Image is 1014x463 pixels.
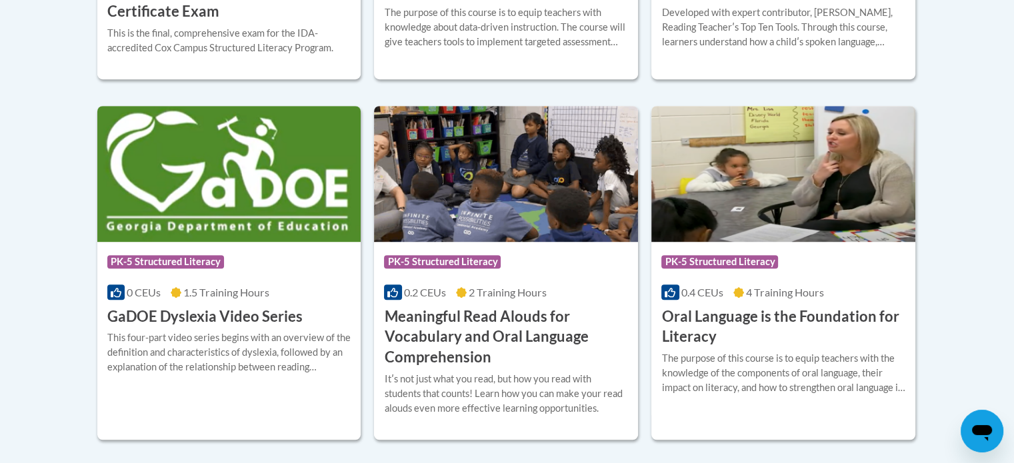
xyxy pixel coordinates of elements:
[374,106,638,242] img: Course Logo
[107,255,224,268] span: PK-5 Structured Literacy
[107,306,303,327] h3: GaDOE Dyslexia Video Series
[384,306,628,368] h3: Meaningful Read Alouds for Vocabulary and Oral Language Comprehension
[127,286,161,298] span: 0 CEUs
[651,106,915,242] img: Course Logo
[961,410,1003,452] iframe: Button to launch messaging window
[384,372,628,416] div: Itʹs not just what you read, but how you read with students that counts! Learn how you can make y...
[97,106,361,440] a: Course LogoPK-5 Structured Literacy0 CEUs1.5 Training Hours GaDOE Dyslexia Video SeriesThis four-...
[681,286,723,298] span: 0.4 CEUs
[469,286,547,298] span: 2 Training Hours
[661,306,905,348] h3: Oral Language is the Foundation for Literacy
[661,351,905,395] div: The purpose of this course is to equip teachers with the knowledge of the components of oral lang...
[651,106,915,440] a: Course LogoPK-5 Structured Literacy0.4 CEUs4 Training Hours Oral Language is the Foundation for L...
[384,255,501,268] span: PK-5 Structured Literacy
[404,286,446,298] span: 0.2 CEUs
[661,255,778,268] span: PK-5 Structured Literacy
[746,286,824,298] span: 4 Training Hours
[107,26,351,55] div: This is the final, comprehensive exam for the IDA-accredited Cox Campus Structured Literacy Program.
[661,5,905,49] div: Developed with expert contributor, [PERSON_NAME], Reading Teacherʹs Top Ten Tools. Through this c...
[384,5,628,49] div: The purpose of this course is to equip teachers with knowledge about data-driven instruction. The...
[183,286,269,298] span: 1.5 Training Hours
[107,330,351,374] div: This four-part video series begins with an overview of the definition and characteristics of dysl...
[374,106,638,440] a: Course LogoPK-5 Structured Literacy0.2 CEUs2 Training Hours Meaningful Read Alouds for Vocabulary...
[97,106,361,242] img: Course Logo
